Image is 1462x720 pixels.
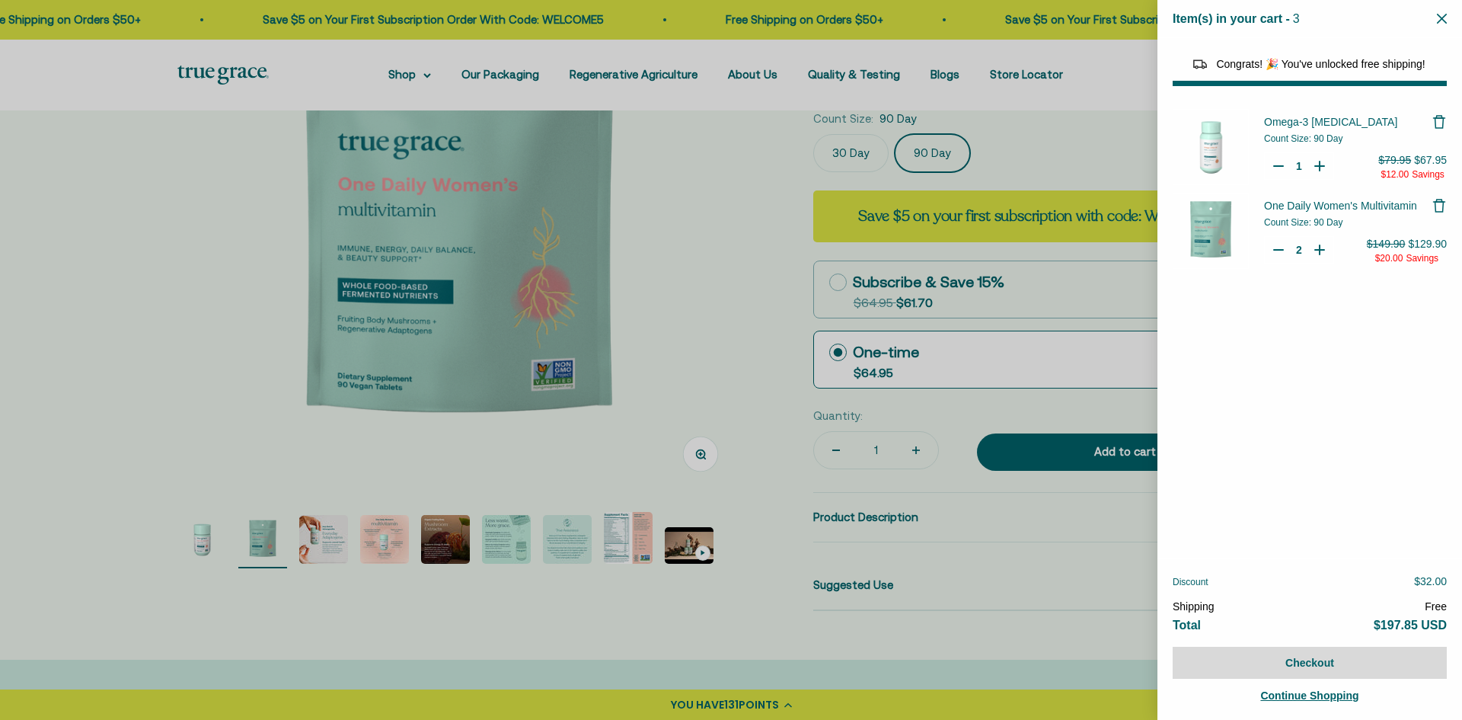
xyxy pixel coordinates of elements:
[1293,12,1300,25] span: 3
[1406,253,1438,264] span: Savings
[1173,686,1447,705] a: Continue Shopping
[1264,217,1342,228] span: Count Size: 90 Day
[1437,11,1447,26] button: Close
[1414,575,1447,587] span: $32.00
[1260,690,1358,702] span: Continue Shopping
[1375,253,1403,264] span: $20.00
[1264,133,1342,144] span: Count Size: 90 Day
[1414,154,1447,166] span: $67.95
[1216,58,1425,70] span: Congrats! 🎉 You've unlocked free shipping!
[1432,198,1447,213] button: Remove One Daily Women's Multivitamin
[1264,198,1432,213] a: One Daily Women's Multivitamin
[1408,238,1447,250] span: $129.90
[1173,600,1215,613] span: Shipping
[1173,577,1208,587] span: Discount
[1264,114,1432,130] a: Omega-3 [MEDICAL_DATA]
[1378,154,1411,166] span: $79.95
[1367,238,1406,250] span: $149.90
[1264,116,1397,128] span: Omega-3 [MEDICAL_DATA]
[1432,114,1447,130] button: Remove Omega-3 Fish Oil
[1425,600,1447,613] span: Free
[1412,169,1444,180] span: Savings
[1374,619,1447,632] span: $197.85 USD
[1173,109,1249,185] img: Omega-3 Fish Oil - 90 Day
[1191,55,1209,73] img: Reward bar icon image
[1173,193,1249,269] img: One Daily Women&#39;s Multivitamin - 90 Day
[1291,242,1307,258] input: Quantity for One Daily Women's Multivitamin
[1381,169,1409,180] span: $12.00
[1173,647,1447,679] button: Checkout
[1173,619,1201,632] span: Total
[1291,158,1307,174] input: Quantity for Omega-3 Fish Oil
[1173,12,1290,25] span: Item(s) in your cart -
[1264,200,1417,212] span: One Daily Women's Multivitamin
